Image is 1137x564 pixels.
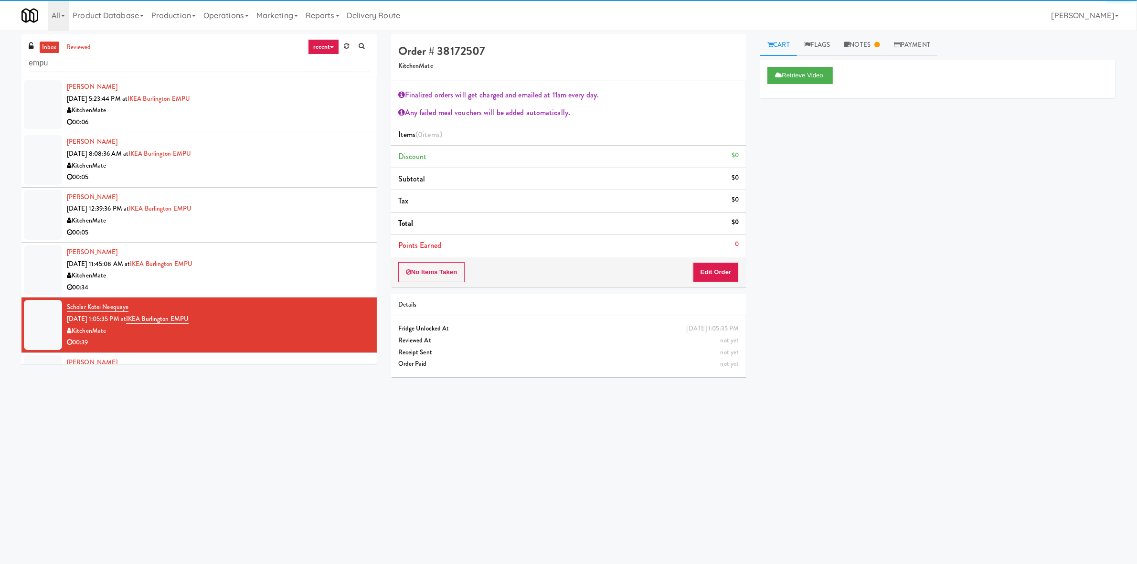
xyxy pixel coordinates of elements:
span: [DATE] 12:39:36 PM at [67,204,129,213]
span: [DATE] 5:23:44 PM at [67,94,128,103]
div: $0 [732,172,739,184]
span: Discount [398,151,427,162]
a: [PERSON_NAME] [67,358,117,367]
a: [PERSON_NAME] [67,137,117,146]
a: Scholar Kotei Neequaye [67,302,128,312]
div: 00:05 [67,171,370,183]
a: IKEA Burlington EMPU [128,94,190,103]
a: IKEA Burlington EMPU [126,314,189,324]
a: IKEA Burlington EMPU [130,259,192,268]
div: KitchenMate [67,105,370,117]
img: Micromart [21,7,38,24]
li: [PERSON_NAME][DATE] 4:59:49 PM atIKEA Burlington EMPUKitchenMate00:08 [21,353,377,408]
div: $0 [732,194,739,206]
span: Tax [398,195,408,206]
a: recent [308,39,340,54]
button: Retrieve Video [767,67,832,84]
div: KitchenMate [67,270,370,282]
li: [PERSON_NAME][DATE] 8:08:36 AM atIKEA Burlington EMPUKitchenMate00:05 [21,132,377,187]
div: KitchenMate [67,215,370,227]
a: inbox [40,42,59,53]
li: [PERSON_NAME][DATE] 11:45:08 AM atIKEA Burlington EMPUKitchenMate00:34 [21,243,377,298]
div: Details [398,299,739,311]
span: [DATE] 1:05:35 PM at [67,314,126,323]
a: Cart [760,34,797,56]
span: Subtotal [398,173,425,184]
div: 00:39 [67,337,370,349]
li: Scholar Kotei Neequaye[DATE] 1:05:35 PM atIKEA Burlington EMPUKitchenMate00:39 [21,298,377,352]
div: 0 [735,238,739,250]
a: [PERSON_NAME] [67,247,117,256]
span: Total [398,218,414,229]
li: [PERSON_NAME][DATE] 5:23:44 PM atIKEA Burlington EMPUKitchenMate00:06 [21,77,377,132]
div: [DATE] 1:05:35 PM [687,323,739,335]
div: Any failed meal vouchers will be added automatically. [398,106,739,120]
a: [PERSON_NAME] [67,82,117,91]
a: reviewed [64,42,94,53]
div: KitchenMate [67,325,370,337]
div: $0 [732,216,739,228]
a: Notes [837,34,887,56]
div: Finalized orders will get charged and emailed at 11am every day. [398,88,739,102]
span: (0 ) [415,129,442,140]
div: 00:06 [67,117,370,128]
div: Reviewed At [398,335,739,347]
li: [PERSON_NAME][DATE] 12:39:36 PM atIKEA Burlington EMPUKitchenMate00:05 [21,188,377,243]
span: not yet [721,348,739,357]
h4: Order # 38172507 [398,45,739,57]
span: Points Earned [398,240,441,251]
h5: KitchenMate [398,63,739,70]
ng-pluralize: items [423,129,440,140]
a: [PERSON_NAME] [67,192,117,202]
span: not yet [721,359,739,368]
input: Search vision orders [29,54,370,72]
a: Payment [887,34,937,56]
a: IKEA Burlington EMPU [128,149,191,158]
div: Fridge Unlocked At [398,323,739,335]
span: [DATE] 11:45:08 AM at [67,259,130,268]
div: Order Paid [398,358,739,370]
div: $0 [732,149,739,161]
div: 00:34 [67,282,370,294]
a: IKEA Burlington EMPU [129,204,191,213]
div: KitchenMate [67,160,370,172]
div: 00:05 [67,227,370,239]
button: Edit Order [693,262,739,282]
span: not yet [721,336,739,345]
span: [DATE] 8:08:36 AM at [67,149,128,158]
span: Items [398,129,442,140]
button: No Items Taken [398,262,465,282]
a: Flags [797,34,838,56]
div: Receipt Sent [398,347,739,359]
